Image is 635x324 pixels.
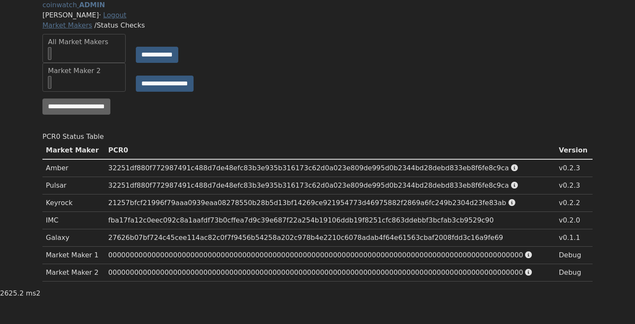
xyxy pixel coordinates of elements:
th: Market Maker [42,142,105,159]
td: Keyrock [42,194,105,212]
td: Debug [555,264,593,282]
td: Pulsar [42,177,105,194]
a: Market Makers [42,21,92,29]
span: · [99,11,101,19]
td: Amber [42,159,105,177]
td: Galaxy [42,229,105,247]
span: 2 [36,289,40,297]
div: All Market Makers [48,37,120,47]
td: v0.2.3 [555,177,593,194]
span: 000000000000000000000000000000000000000000000000000000000000000000000000000000000000000000000000 [108,251,523,259]
td: 21257bfcf21996f79aaa0939eaa08278550b28b5d13bf14269ce921954773d46975882f2869a6fc249b2304d23fe83ab [105,194,555,212]
div: [PERSON_NAME] [42,10,593,20]
td: Market Maker 1 [42,247,105,264]
div: PCR0 Status Table [42,132,593,142]
td: Debug [555,247,593,264]
td: Market Maker 2 [42,264,105,282]
td: fba17fa12c0eec092c8a1aafdf73b0cffea7d9c39e687f22a254b19106ddb19f8251cfc863ddebbf3bcfab3cb9529c90 [105,212,555,229]
th: Version [555,142,593,159]
td: IMC [42,212,105,229]
td: 27626b07bf724c45cee114ac82c0f7f9456b54258a202c978b4e2210c6078adab4f64e61563cbaf2008fdd3c16a9fe69 [105,229,555,247]
a: Logout [103,11,126,19]
td: v0.2.2 [555,194,593,212]
div: Status Checks [42,20,593,31]
th: PCR0 [105,142,555,159]
a: coinwatch ADMIN [42,1,105,9]
span: / [94,21,96,29]
td: 32251df880f772987491c488d7de48efc83b3e935b316173c62d0a023e809de995d0b2344bd28debd833eb8f6fe8c9ca [105,177,555,194]
span: 000000000000000000000000000000000000000000000000000000000000000000000000000000000000000000000000 [108,268,523,276]
td: v0.1.1 [555,229,593,247]
span: ms [26,289,36,297]
td: 32251df880f772987491c488d7de48efc83b3e935b316173c62d0a023e809de995d0b2344bd28debd833eb8f6fe8c9ca [105,159,555,177]
td: v0.2.3 [555,159,593,177]
td: v0.2.0 [555,212,593,229]
div: Market Maker 2 [48,66,120,76]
